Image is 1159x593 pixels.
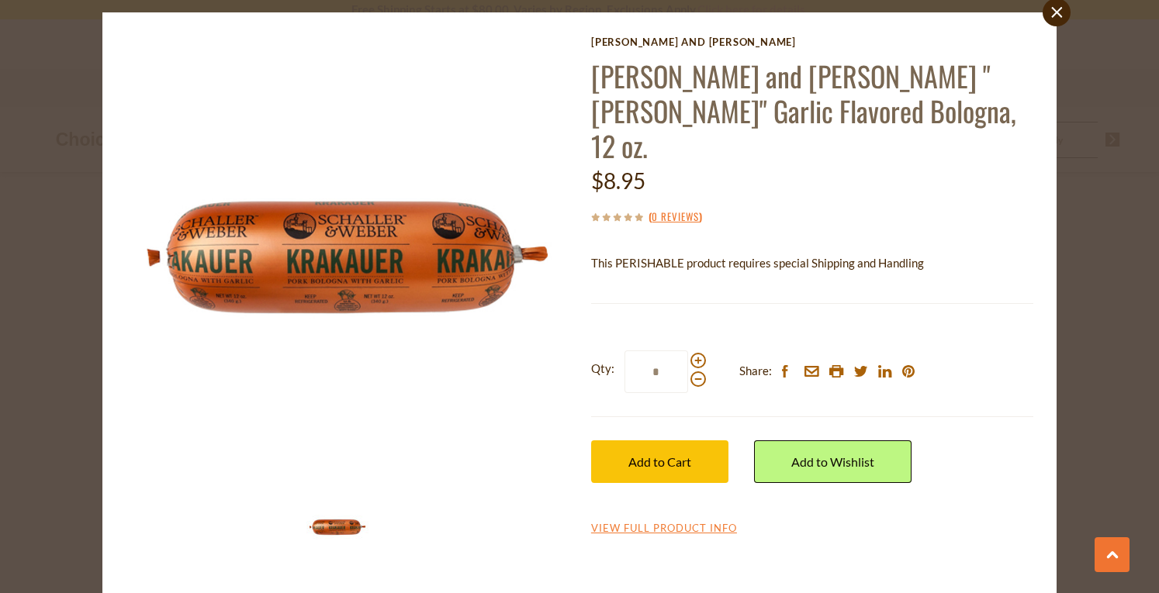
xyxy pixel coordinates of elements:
[306,496,368,558] img: Schaller and Weber Krakauer Bologna
[739,361,772,381] span: Share:
[126,36,569,478] img: Schaller and Weber Krakauer Bologna
[624,350,688,393] input: Qty:
[591,55,1016,166] a: [PERSON_NAME] and [PERSON_NAME] "[PERSON_NAME]" Garlic Flavored Bologna, 12 oz.
[754,440,912,483] a: Add to Wishlist
[606,284,1033,304] li: We will ship this product in heat-protective packaging and ice.
[591,359,614,378] strong: Qty:
[591,167,645,194] span: $8.95
[652,209,699,226] a: 0 Reviews
[591,253,1033,273] p: This PERISHABLE product requires special Shipping and Handling
[591,440,728,483] button: Add to Cart
[649,209,702,224] span: ( )
[591,522,737,536] a: View Full Product Info
[628,454,691,469] span: Add to Cart
[591,36,1033,48] a: [PERSON_NAME] and [PERSON_NAME]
